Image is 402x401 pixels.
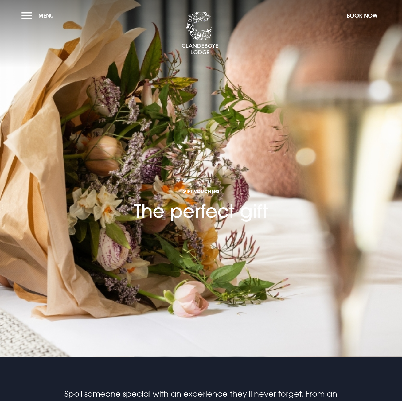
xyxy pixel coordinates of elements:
span: GIFT VOUCHERS [134,188,268,194]
button: Book Now [344,9,381,22]
button: Menu [21,9,57,22]
h1: The perfect gift [134,188,268,222]
img: Clandeboye Lodge [181,12,218,55]
span: Menu [38,12,54,19]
